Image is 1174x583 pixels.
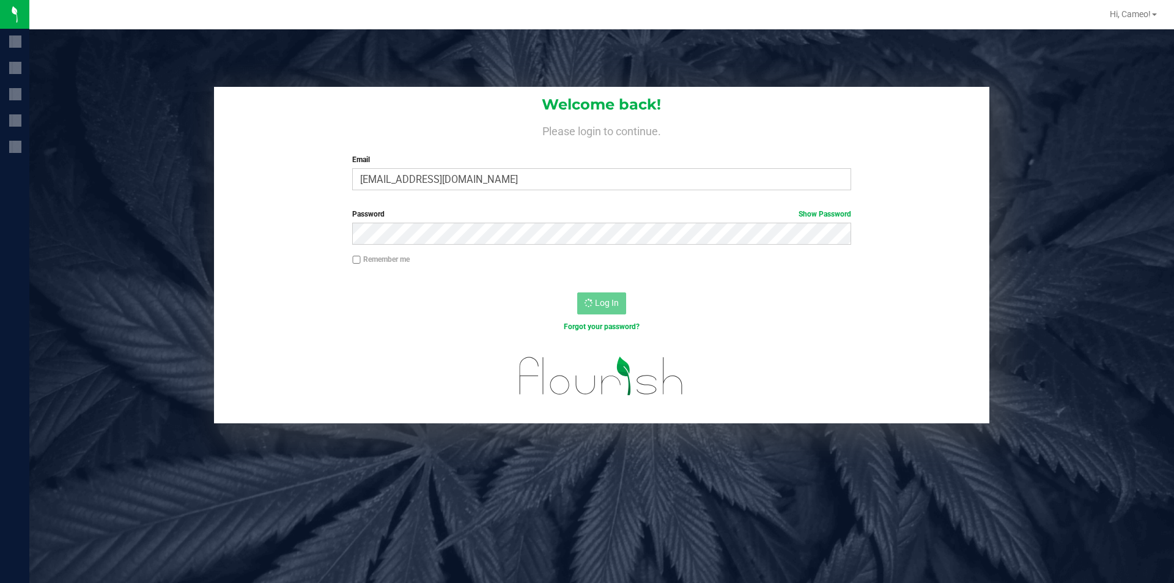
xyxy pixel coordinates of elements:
[352,210,385,218] span: Password
[1110,9,1151,19] span: Hi, Cameo!
[799,210,851,218] a: Show Password
[352,256,361,264] input: Remember me
[214,122,989,137] h4: Please login to continue.
[504,345,698,407] img: flourish_logo.svg
[564,322,640,331] a: Forgot your password?
[352,154,851,165] label: Email
[352,254,410,265] label: Remember me
[214,97,989,113] h1: Welcome back!
[595,298,619,308] span: Log In
[577,292,626,314] button: Log In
